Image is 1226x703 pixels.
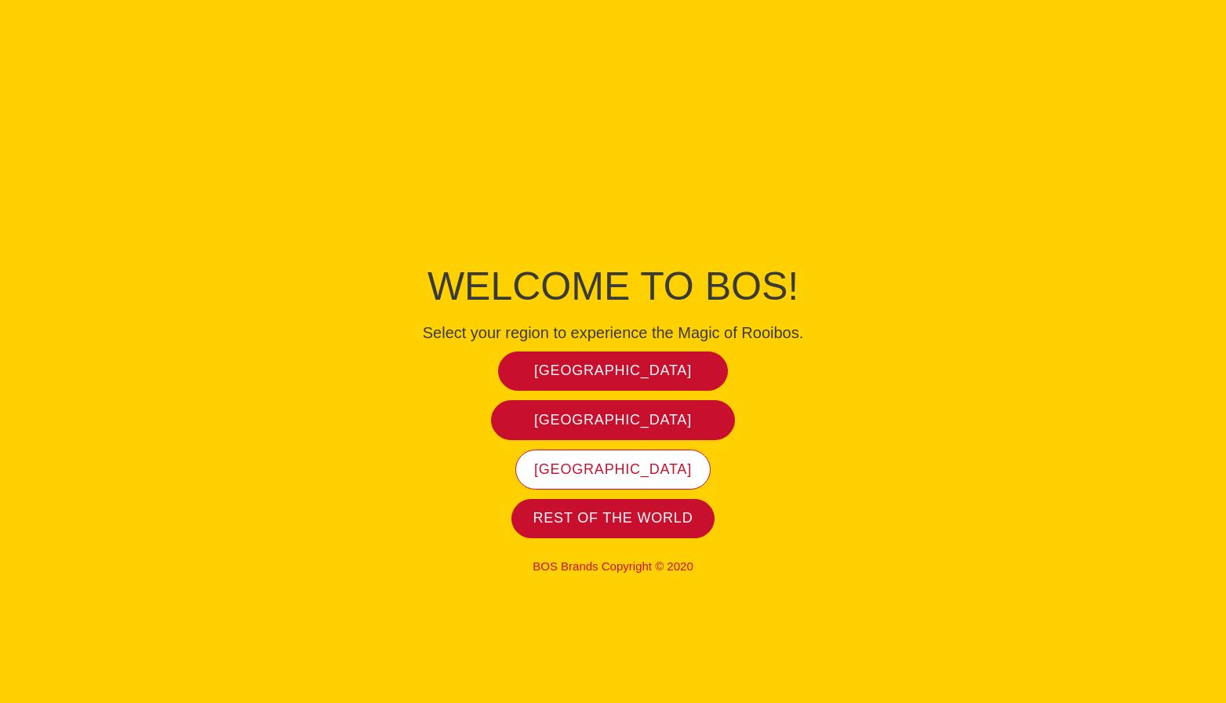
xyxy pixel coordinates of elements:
[515,450,711,490] a: [GEOGRAPHIC_DATA]
[534,362,692,380] span: [GEOGRAPHIC_DATA]
[260,323,966,342] h4: Select your region to experience the Magic of Rooibos.
[511,499,715,539] a: Rest of the world
[260,259,966,314] h1: Welcome to BOS!
[534,461,692,479] span: [GEOGRAPHIC_DATA]
[555,124,672,242] img: Bos Brands
[534,411,692,429] span: [GEOGRAPHIC_DATA]
[533,509,693,527] span: Rest of the world
[260,559,966,574] p: BOS Brands Copyright © 2020
[498,351,728,392] a: [GEOGRAPHIC_DATA]
[491,400,735,440] a: [GEOGRAPHIC_DATA]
